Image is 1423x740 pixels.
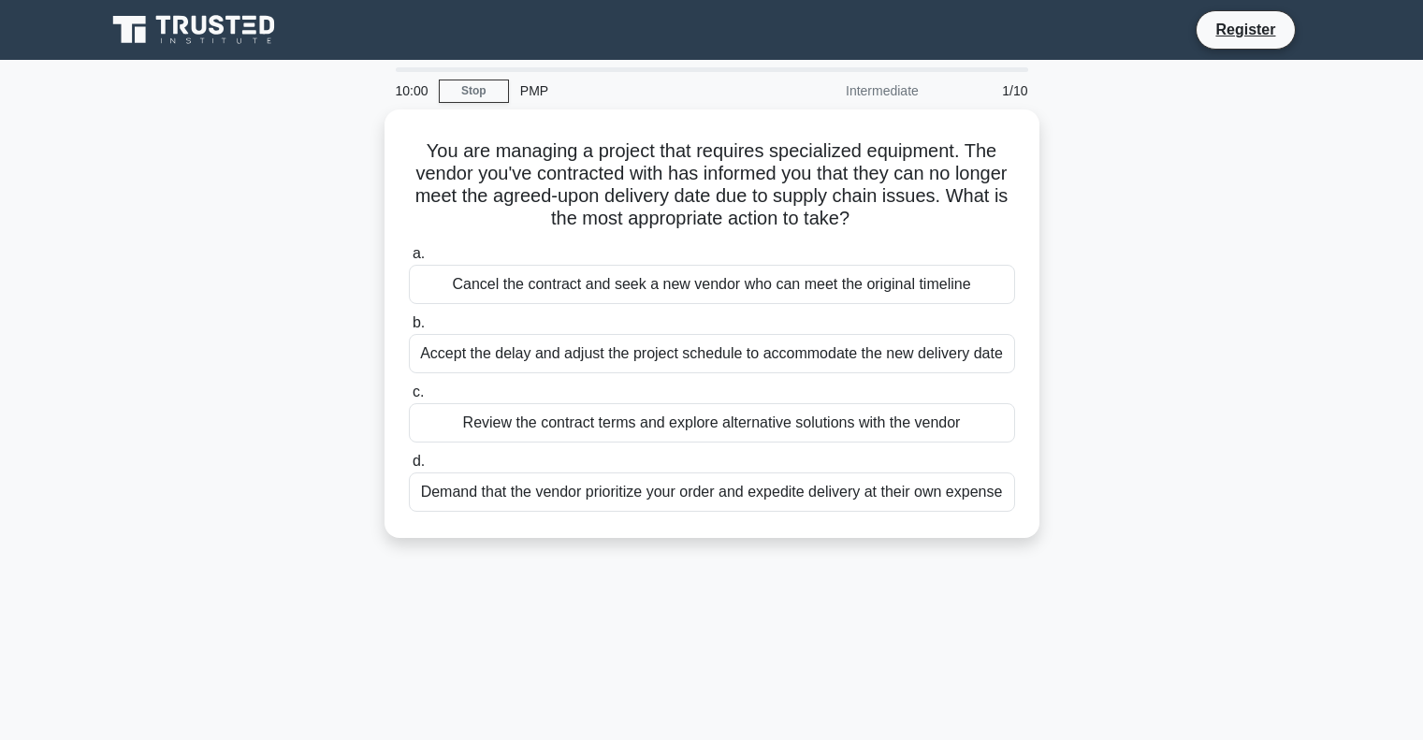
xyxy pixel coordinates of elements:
div: Demand that the vendor prioritize your order and expedite delivery at their own expense [409,472,1015,512]
div: Intermediate [766,72,930,109]
div: PMP [509,72,766,109]
div: Accept the delay and adjust the project schedule to accommodate the new delivery date [409,334,1015,373]
span: d. [413,453,425,469]
div: Cancel the contract and seek a new vendor who can meet the original timeline [409,265,1015,304]
div: Review the contract terms and explore alternative solutions with the vendor [409,403,1015,443]
span: a. [413,245,425,261]
span: b. [413,314,425,330]
div: 1/10 [930,72,1039,109]
div: 10:00 [385,72,439,109]
a: Register [1204,18,1286,41]
h5: You are managing a project that requires specialized equipment. The vendor you've contracted with... [407,139,1017,231]
span: c. [413,384,424,399]
a: Stop [439,80,509,103]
